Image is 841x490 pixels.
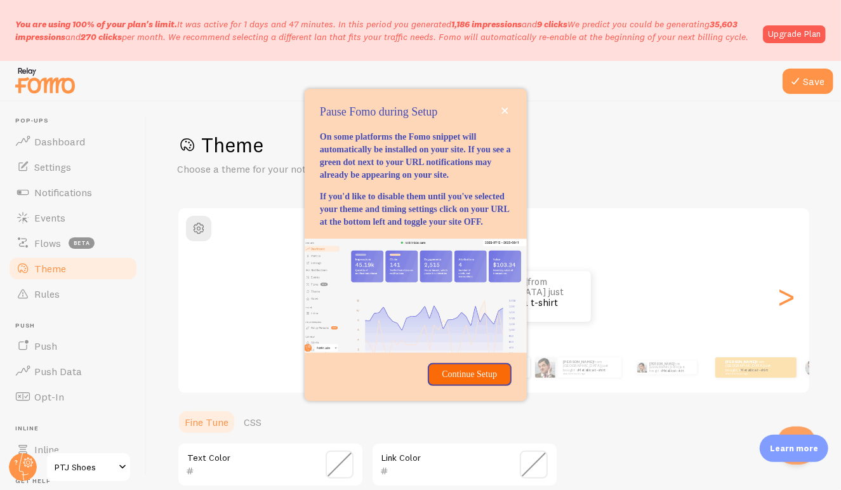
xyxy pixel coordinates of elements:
img: Fomo [637,362,647,373]
b: 1,186 impressions [451,18,522,30]
a: Fine Tune [177,409,236,435]
div: Next slide [779,251,794,342]
b: 9 clicks [537,18,567,30]
span: You are using 100% of your plan's limit. [15,18,177,30]
a: Upgrade Plan [763,25,826,43]
img: fomo-relay-logo-orange.svg [13,64,77,96]
span: Theme [34,262,66,275]
span: Events [34,211,65,224]
a: Notifications [8,180,138,205]
small: about 4 minutes ago [563,373,615,375]
strong: [PERSON_NAME] [649,362,675,366]
iframe: Help Scout Beacon - Open [778,427,816,465]
small: about 4 minutes ago [725,373,775,375]
span: Push [15,322,138,330]
a: Settings [8,154,138,180]
img: Fomo [805,358,824,376]
p: Pause Fomo during Setup [320,104,512,121]
b: 270 clicks [81,31,122,43]
p: from [GEOGRAPHIC_DATA] just bought a [563,359,616,375]
span: Settings [34,161,71,173]
button: Continue Setup [428,363,512,386]
a: PTJ Shoes [46,452,131,482]
p: Learn more [770,442,818,454]
span: Dashboard [34,135,85,148]
p: Continue Setup [435,368,504,381]
p: On some platforms the Fomo snippet will automatically be installed on your site. If you see a gre... [320,131,512,182]
a: CSS [236,409,269,435]
button: close, [498,104,512,117]
div: Pause Fomo during Setup [305,89,527,401]
h2: Classic [178,216,809,235]
span: Push [34,340,57,352]
img: Fomo [535,357,555,378]
a: Push Data [8,359,138,384]
span: Opt-In [34,390,64,403]
a: Flows beta [8,230,138,256]
span: Inline [34,443,59,456]
p: It was active for 1 days and 47 minutes. In this period you generated We predict you could be gen... [15,18,755,43]
a: Push [8,333,138,359]
p: from [GEOGRAPHIC_DATA] just bought a [649,361,692,374]
a: Metallica t-shirt [662,369,684,373]
p: Choose a theme for your notifications [177,162,482,176]
span: Inline [15,425,138,433]
span: PTJ Shoes [55,460,115,475]
div: Learn more [760,435,828,462]
p: If you'd like to disable them until you've selected your theme and timing settings click on your ... [320,190,512,228]
strong: [PERSON_NAME] [563,359,593,364]
span: Notifications [34,186,92,199]
a: Rules [8,281,138,307]
span: and [451,18,567,30]
span: Pop-ups [15,117,138,125]
span: Rules [34,288,60,300]
a: Opt-In [8,384,138,409]
span: beta [69,237,95,249]
strong: [PERSON_NAME] [725,359,756,364]
a: Inline [8,437,138,462]
p: from [GEOGRAPHIC_DATA] just bought a [725,359,776,375]
a: Metallica t-shirt [578,367,606,373]
h1: Theme [177,132,811,158]
a: Events [8,205,138,230]
span: Flows [34,237,61,249]
span: Push Data [34,365,82,378]
a: Theme [8,256,138,281]
a: Metallica t-shirt [741,367,768,373]
a: Dashboard [8,129,138,154]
